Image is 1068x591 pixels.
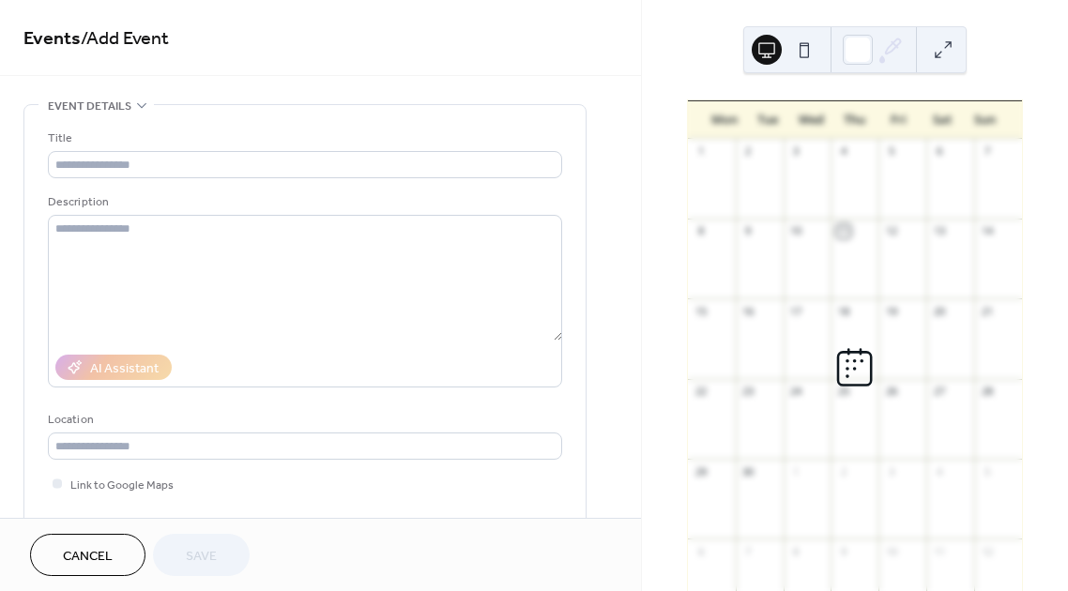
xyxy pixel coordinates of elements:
div: 6 [694,544,708,558]
div: Title [48,129,558,148]
div: 11 [836,224,850,238]
div: 13 [932,224,946,238]
div: 4 [932,464,946,478]
div: 5 [884,144,898,159]
a: Events [23,21,81,57]
div: 19 [884,304,898,318]
div: 6 [932,144,946,159]
div: 16 [741,304,755,318]
div: 27 [932,385,946,399]
button: Cancel [30,534,145,576]
div: 20 [932,304,946,318]
div: 9 [836,544,850,558]
div: 29 [694,464,708,478]
div: Description [48,192,558,212]
div: Sat [920,101,963,139]
div: 12 [980,544,994,558]
div: 24 [789,385,803,399]
div: 12 [884,224,898,238]
div: 4 [836,144,850,159]
div: 26 [884,385,898,399]
div: Sun [964,101,1007,139]
div: Mon [703,101,746,139]
span: Cancel [63,547,113,567]
span: Event details [48,97,131,116]
div: 17 [789,304,803,318]
div: 10 [789,224,803,238]
div: 7 [980,144,994,159]
div: 3 [789,144,803,159]
div: 23 [741,385,755,399]
span: / Add Event [81,21,169,57]
div: 8 [789,544,803,558]
div: Fri [877,101,920,139]
div: 11 [932,544,946,558]
div: 1 [789,464,803,478]
div: 18 [836,304,850,318]
div: 22 [694,385,708,399]
div: 2 [836,464,850,478]
div: Location [48,410,558,430]
div: 5 [980,464,994,478]
div: 8 [694,224,708,238]
div: 1 [694,144,708,159]
div: 3 [884,464,898,478]
div: 2 [741,144,755,159]
div: Wed [789,101,832,139]
span: Link to Google Maps [70,476,174,495]
div: 21 [980,304,994,318]
div: 9 [741,224,755,238]
div: 14 [980,224,994,238]
div: 10 [884,544,898,558]
div: 25 [836,385,850,399]
div: 7 [741,544,755,558]
div: Event color [48,516,189,536]
div: 15 [694,304,708,318]
div: Tue [746,101,789,139]
div: 30 [741,464,755,478]
div: Thu [833,101,877,139]
div: 28 [980,385,994,399]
